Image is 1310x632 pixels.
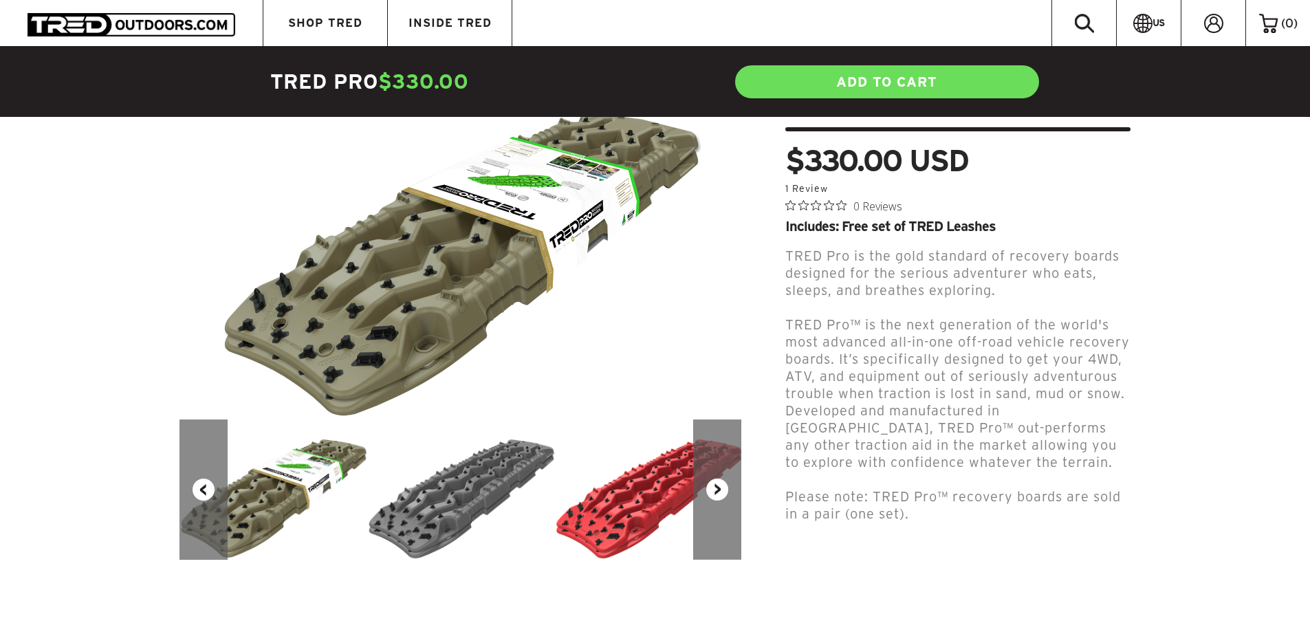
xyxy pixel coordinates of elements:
[367,419,555,560] img: TRED_Pro_ISO_GREY_x2_2eb9da98-acd1-48cb-a8a2-fd40ce8cbd46_300x.png
[179,419,228,560] button: Previous
[785,145,968,175] span: $330.00 USD
[220,61,701,419] img: TRED_Pro_ISO_MILITARYGREEN_Packaged_2048x_f0ca97be-e977-43cb-afb0-5bc8a19b50ba_700x.png
[734,64,1040,100] a: ADD TO CART
[1259,14,1278,33] img: cart-icon
[693,419,741,560] button: Next
[1285,17,1293,30] span: 0
[378,70,469,93] span: $330.00
[785,219,1131,233] div: Includes: Free set of TRED Leashes
[179,419,367,559] img: TRED_Pro_ISO_MILITARYGREEN_Packaged_2048x_f0ca97be-e977-43cb-afb0-5bc8a19b50ba_300x.png
[1281,17,1298,30] span: ( )
[785,183,828,194] a: 1 reviews
[408,17,492,29] span: INSIDE TRED
[785,489,1121,521] span: Please note: TRED Pro™ recovery boards are sold in a pair (one set).
[785,195,902,216] button: Rated 0 out of 5 stars from 0 reviews. Jump to reviews.
[785,248,1131,299] p: TRED Pro is the gold standard of recovery boards designed for the serious adventurer who eats, sl...
[853,195,902,216] span: 0 Reviews
[555,419,743,560] img: TRED_Pro_ISO_RED_x2_1fe710b8-74cb-45e8-89e3-f36b83bb2eca_300x.png
[270,68,655,96] h4: TRED Pro
[28,13,235,36] img: TRED Outdoors America
[288,17,362,29] span: SHOP TRED
[785,317,1130,470] span: TRED Pro™ is the next generation of the world's most advanced all-in-one off-road vehicle recover...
